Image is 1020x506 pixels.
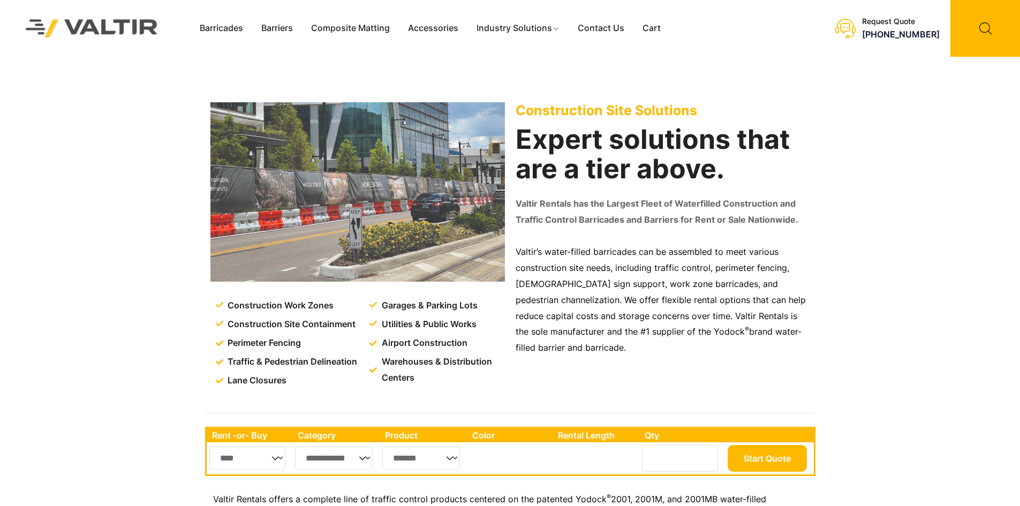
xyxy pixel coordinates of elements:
a: [PHONE_NUMBER] [862,29,940,40]
span: Construction Site Containment [225,316,356,333]
sup: ® [745,325,749,333]
a: Accessories [399,20,467,36]
th: Product [380,428,467,442]
span: Utilities & Public Works [379,316,477,333]
a: Composite Matting [302,20,399,36]
th: Qty [639,428,724,442]
th: Color [467,428,553,442]
th: Category [292,428,380,442]
p: Valtir Rentals has the Largest Fleet of Waterfilled Construction and Traffic Control Barricades a... [516,196,810,228]
span: Traffic & Pedestrian Delineation [225,354,357,370]
div: Request Quote [862,17,940,26]
sup: ® [607,493,611,501]
span: Construction Work Zones [225,298,334,314]
a: Industry Solutions [467,20,569,36]
span: Airport Construction [379,335,467,351]
span: Lane Closures [225,373,286,389]
p: Valtir’s water-filled barricades can be assembled to meet various construction site needs, includ... [516,244,810,356]
th: Rental Length [553,428,639,442]
a: Contact Us [569,20,633,36]
span: Valtir Rentals offers a complete line of traffic control products centered on the patented Yodock [213,494,607,504]
span: Warehouses & Distribution Centers [379,354,507,386]
th: Rent -or- Buy [207,428,292,442]
img: Valtir Rentals [12,5,172,51]
a: Barriers [252,20,302,36]
a: Barricades [191,20,252,36]
p: Construction Site Solutions [516,102,810,118]
h2: Expert solutions that are a tier above. [516,125,810,184]
span: Garages & Parking Lots [379,298,478,314]
span: Perimeter Fencing [225,335,301,351]
a: Cart [633,20,670,36]
button: Start Quote [728,445,807,472]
